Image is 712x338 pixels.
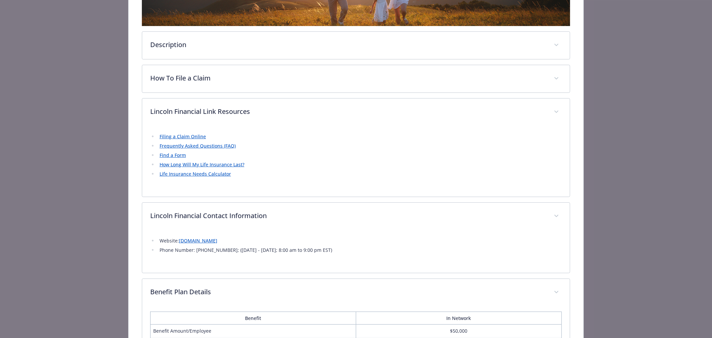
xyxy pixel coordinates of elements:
div: Lincoln Financial Link Resources [142,126,570,197]
th: In Network [356,312,561,325]
p: How To File a Claim [150,73,546,83]
a: How Long Will My Life Insurance Last? [160,161,244,168]
p: Lincoln Financial Contact Information [150,211,546,221]
div: Benefit Plan Details [142,279,570,306]
p: Lincoln Financial Link Resources [150,107,546,117]
a: [DOMAIN_NAME] [179,237,217,244]
div: Description [142,32,570,59]
div: How To File a Claim [142,65,570,93]
p: Description [150,40,546,50]
a: Life Insurance Needs Calculator [160,171,231,177]
p: Benefit Plan Details [150,287,546,297]
td: Benefit Amount/Employee [150,325,356,337]
th: Benefit [150,312,356,325]
div: Lincoln Financial Contact Information [142,203,570,230]
td: $50,000 [356,325,561,337]
a: Filing a Claim Online [160,133,206,140]
a: Find a Form [160,152,186,158]
li: Website: [158,237,562,245]
li: Phone Number: [PHONE_NUMBER]; ([DATE] - [DATE]; 8:00 am to 9:00 pm EST) [158,246,562,254]
a: Frequently Asked Questions (FAQ) [160,143,236,149]
div: Lincoln Financial Contact Information [142,230,570,273]
div: Lincoln Financial Link Resources [142,99,570,126]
